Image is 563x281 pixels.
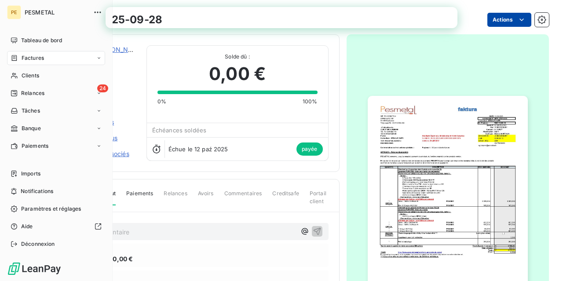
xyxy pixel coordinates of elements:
span: Imports [21,170,40,178]
span: Déconnexion [21,240,55,248]
iframe: Intercom live chat bannière [106,7,457,28]
span: Aide [21,223,33,230]
span: Échéances soldées [152,127,207,134]
span: Tâches [22,107,40,115]
span: PESMETAL [25,9,88,16]
span: Notifications [21,187,53,195]
div: PE [7,5,21,19]
span: Tableau de bord [21,36,62,44]
span: Factures [22,54,44,62]
span: 0,00 € [209,61,266,87]
iframe: Intercom live chat [533,251,554,272]
span: Clients [22,72,39,80]
span: payée [296,142,323,156]
span: Commentaires [224,190,262,204]
a: Aide [7,219,105,234]
button: Actions [487,13,531,27]
span: Portail client [310,190,329,212]
span: Relances [164,190,187,204]
span: 100% [303,98,318,106]
span: Creditsafe [272,190,299,204]
span: Banque [22,124,41,132]
span: Avoirs [198,190,214,204]
span: Paiements [22,142,48,150]
span: Paramètres et réglages [21,205,81,213]
span: 4230,00 € [101,254,133,263]
span: Paiements [126,190,153,204]
span: 24 [97,84,108,92]
img: Logo LeanPay [7,262,62,276]
span: Relances [21,89,44,97]
span: 0% [157,98,166,106]
span: Échue le 12 paź 2025 [168,146,228,153]
span: Solde dû : [157,53,318,61]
